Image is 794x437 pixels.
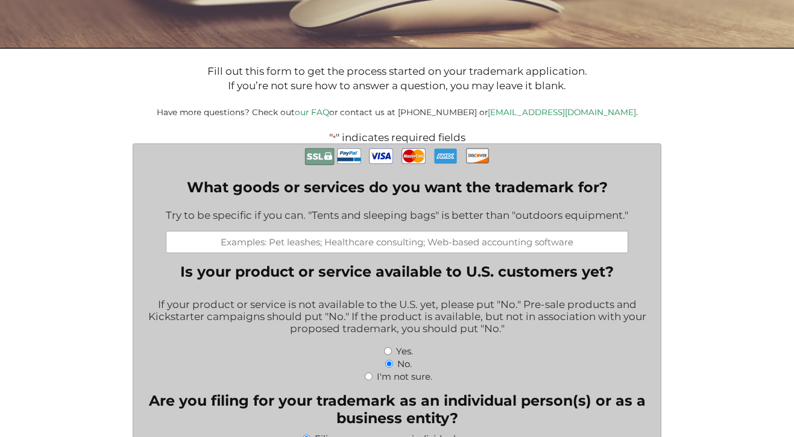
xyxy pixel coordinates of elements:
[397,358,412,369] label: No.
[377,371,432,382] label: I'm not sure.
[166,178,628,196] label: What goods or services do you want the trademark for?
[488,107,636,117] a: [EMAIL_ADDRESS][DOMAIN_NAME]
[180,263,614,280] legend: Is your product or service available to U.S. customers yet?
[157,107,638,117] small: Have more questions? Check out or contact us at [PHONE_NUMBER] or .
[295,107,329,117] a: our FAQ
[142,392,652,427] legend: Are you filing for your trademark as an individual person(s) or as a business entity?
[402,144,426,168] img: MasterCard
[103,131,691,143] p: " " indicates required fields
[166,201,628,231] div: Try to be specific if you can. "Tents and sleeping bags" is better than "outdoors equipment."
[396,345,413,357] label: Yes.
[465,144,490,167] img: Discover
[337,144,361,168] img: PayPal
[142,291,652,344] div: If your product or service is not available to the U.S. yet, please put "No." Pre-sale products a...
[166,231,628,253] input: Examples: Pet leashes; Healthcare consulting; Web-based accounting software
[304,144,335,169] img: Secure Payment with SSL
[433,144,458,168] img: AmEx
[369,144,393,168] img: Visa
[206,64,587,93] p: Fill out this form to get the process started on your trademark application. If you’re not sure h...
